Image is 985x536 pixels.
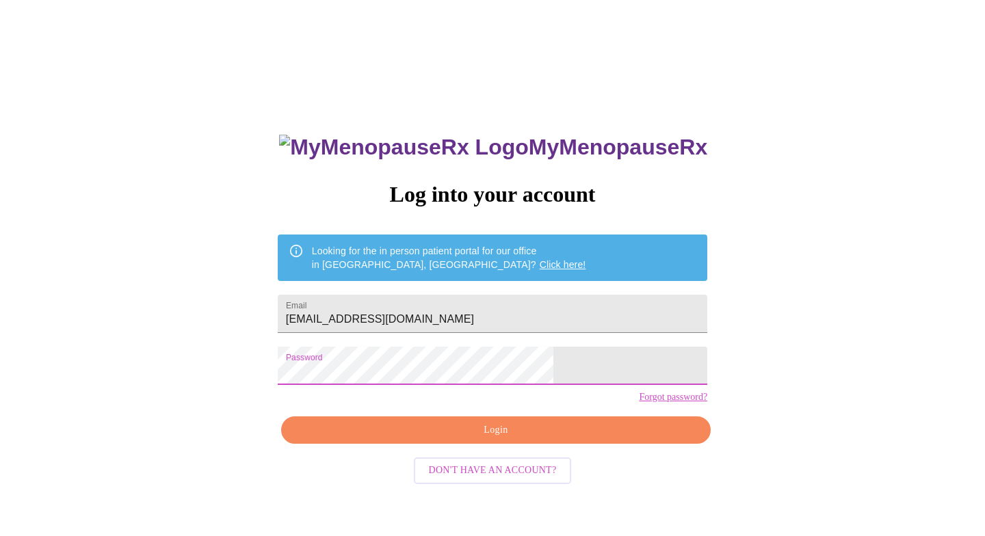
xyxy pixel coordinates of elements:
[279,135,528,160] img: MyMenopauseRx Logo
[279,135,707,160] h3: MyMenopauseRx
[429,462,557,479] span: Don't have an account?
[639,392,707,403] a: Forgot password?
[410,464,575,475] a: Don't have an account?
[312,239,586,277] div: Looking for the in person patient portal for our office in [GEOGRAPHIC_DATA], [GEOGRAPHIC_DATA]?
[540,259,586,270] a: Click here!
[297,422,695,439] span: Login
[414,457,572,484] button: Don't have an account?
[281,416,711,444] button: Login
[278,182,707,207] h3: Log into your account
